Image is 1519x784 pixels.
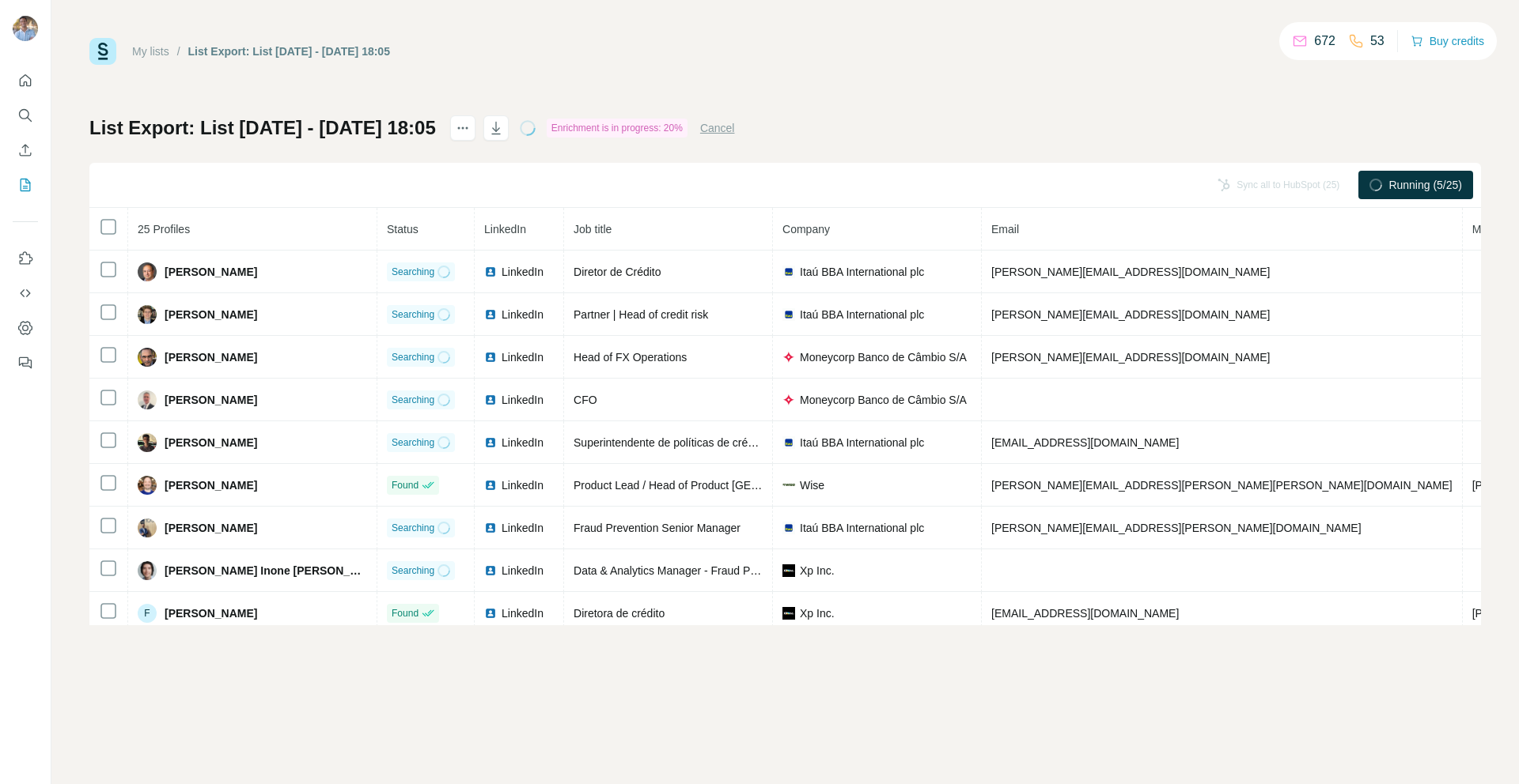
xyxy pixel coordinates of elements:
img: company-logo [782,266,795,278]
span: LinkedIn [502,605,544,621]
span: [PERSON_NAME] [165,349,257,365]
span: Mobile [1472,223,1505,236]
span: LinkedIn [502,264,544,280]
span: [PERSON_NAME] [165,392,257,408]
img: Avatar [138,518,157,537]
span: Superintendente de políticas de crédito [574,436,766,449]
span: Searching [392,521,434,535]
button: Use Surfe API [13,279,38,307]
span: [PERSON_NAME] [165,307,257,322]
img: company-logo [782,484,795,487]
span: Searching [392,563,434,578]
button: Use Surfe on LinkedIn [13,244,38,273]
img: Avatar [138,348,157,367]
img: company-logo [782,564,795,577]
span: Wise [800,477,824,493]
span: Diretora de crédito [574,607,665,620]
span: Data & Analytics Manager - Fraud Prevention & Customer Service [574,564,897,577]
img: Avatar [138,262,157,281]
span: Partner | Head of credit risk [574,308,708,321]
span: Moneycorp Banco de Câmbio S/A [800,392,967,408]
span: LinkedIn [502,307,544,322]
a: My lists [132,45,169,58]
img: Avatar [138,476,157,495]
span: Running (5/25) [1388,177,1462,193]
span: Head of FX Operations [574,351,687,364]
img: company-logo [782,308,795,321]
span: Searching [392,265,434,279]
span: CFO [574,394,597,406]
span: LinkedIn [502,392,544,408]
span: [PERSON_NAME][EMAIL_ADDRESS][DOMAIN_NAME] [991,308,1270,321]
span: Status [387,223,419,236]
span: Xp Inc. [800,605,835,621]
div: Enrichment is in progress: 20% [547,119,688,138]
button: Buy credits [1411,30,1484,52]
img: LinkedIn logo [484,564,497,577]
span: Job title [574,223,612,236]
span: [EMAIL_ADDRESS][DOMAIN_NAME] [991,607,1179,620]
button: Feedback [13,349,38,377]
span: [PERSON_NAME] [165,520,257,536]
img: company-logo [782,607,795,620]
span: [PERSON_NAME][EMAIL_ADDRESS][PERSON_NAME][PERSON_NAME][DOMAIN_NAME] [991,479,1453,492]
span: Product Lead / Head of Product [GEOGRAPHIC_DATA] [574,479,847,492]
button: Dashboard [13,314,38,342]
button: actions [450,115,475,141]
span: Searching [392,393,434,407]
span: Itaú BBA International plc [800,520,924,536]
span: [PERSON_NAME] Inone [PERSON_NAME] [165,563,367,579]
p: 53 [1370,32,1385,51]
span: Company [782,223,830,236]
span: Fraud Prevention Senior Manager [574,522,741,534]
img: LinkedIn logo [484,351,497,364]
span: [PERSON_NAME] [165,477,257,493]
img: Avatar [138,561,157,580]
span: [EMAIL_ADDRESS][DOMAIN_NAME] [991,436,1179,449]
img: LinkedIn logo [484,436,497,449]
span: Itaú BBA International plc [800,264,924,280]
span: 25 Profiles [138,223,190,236]
button: Cancel [700,120,735,136]
img: company-logo [782,436,795,449]
button: My lists [13,171,38,199]
p: 672 [1314,32,1335,51]
span: [PERSON_NAME] [165,605,257,621]
button: Search [13,101,38,130]
div: List Export: List [DATE] - [DATE] 18:05 [188,43,390,59]
img: Avatar [138,433,157,452]
img: LinkedIn logo [484,522,497,534]
img: Avatar [138,390,157,409]
span: Itaú BBA International plc [800,307,924,322]
span: LinkedIn [502,435,544,450]
span: Itaú BBA International plc [800,435,924,450]
li: / [177,43,180,59]
span: [PERSON_NAME][EMAIL_ADDRESS][PERSON_NAME][DOMAIN_NAME] [991,522,1362,534]
img: company-logo [782,394,795,406]
img: Avatar [138,305,157,324]
img: company-logo [782,351,795,364]
span: [PERSON_NAME][EMAIL_ADDRESS][DOMAIN_NAME] [991,266,1270,278]
span: Found [392,606,419,620]
span: Moneycorp Banco de Câmbio S/A [800,349,967,365]
span: Diretor de Crédito [574,266,661,278]
span: [PERSON_NAME] [165,264,257,280]
img: LinkedIn logo [484,266,497,278]
span: [PERSON_NAME][EMAIL_ADDRESS][DOMAIN_NAME] [991,351,1270,364]
span: LinkedIn [484,223,526,236]
span: Searching [392,307,434,322]
div: F [138,604,157,623]
span: Searching [392,350,434,364]
span: LinkedIn [502,563,544,579]
button: Quick start [13,66,38,95]
span: Xp Inc. [800,563,835,579]
img: Surfe Logo [89,38,116,65]
span: Found [392,478,419,492]
span: LinkedIn [502,477,544,493]
img: company-logo [782,522,795,534]
img: Avatar [13,16,38,41]
img: LinkedIn logo [484,394,497,406]
span: Searching [392,435,434,450]
img: LinkedIn logo [484,479,497,492]
span: [PERSON_NAME] [165,435,257,450]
